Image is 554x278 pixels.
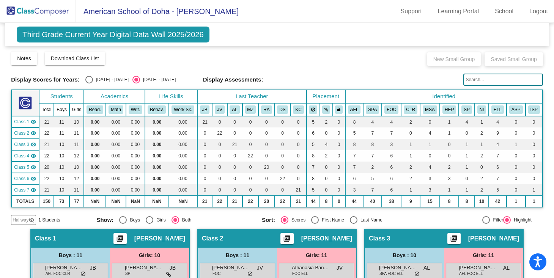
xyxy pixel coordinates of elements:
[106,184,126,196] td: 0.00
[258,162,274,173] td: 20
[69,103,84,116] th: Girls
[30,153,36,159] mat-icon: visibility
[227,173,242,184] td: 0
[129,105,142,114] button: Writ.
[363,184,382,196] td: 7
[526,184,543,196] td: 1
[148,105,166,114] button: Behav.
[169,127,197,139] td: 0.00
[526,150,543,162] td: 0
[212,162,227,173] td: 0
[363,139,382,150] td: 8
[258,173,274,184] td: 0
[463,74,543,86] input: Search...
[106,127,126,139] td: 0.00
[39,173,54,184] td: 22
[440,162,459,173] td: 2
[227,162,242,173] td: 0
[200,105,210,114] button: JB
[423,105,437,114] button: MSA
[382,139,401,150] td: 3
[261,105,272,114] button: RA
[197,90,307,103] th: Last Teacher
[440,139,459,150] td: 0
[145,90,197,103] th: Life Skills
[320,150,333,162] td: 2
[106,139,126,150] td: 0.00
[14,130,29,137] span: Class 2
[115,235,124,245] mat-icon: picture_as_pdf
[526,116,543,127] td: 0
[363,103,382,116] th: Spanish
[76,5,239,17] span: American School of Doha - [PERSON_NAME]
[363,116,382,127] td: 4
[212,103,227,116] th: Julie Venditti
[11,162,39,173] td: Renee Almy - No Class Name
[382,116,401,127] td: 4
[401,116,420,127] td: 2
[69,162,84,173] td: 10
[401,150,420,162] td: 1
[475,139,489,150] td: 1
[440,116,459,127] td: 1
[291,162,307,173] td: 0
[126,173,145,184] td: 0.00
[345,184,364,196] td: 3
[11,116,39,127] td: Jaimee Banks - No Class Name
[14,164,29,171] span: Class 5
[307,162,320,173] td: 7
[432,5,485,17] a: Learning Portal
[489,162,507,173] td: 6
[145,184,169,196] td: 0.00
[197,139,212,150] td: 0
[274,116,290,127] td: 0
[212,127,227,139] td: 22
[51,55,99,61] span: Download Class List
[126,184,145,196] td: 0.00
[126,150,145,162] td: 0.00
[84,150,106,162] td: 0.00
[489,5,519,17] a: School
[440,150,459,162] td: 0
[145,139,169,150] td: 0.00
[507,103,526,116] th: Accommodation Support Plan (ie visual, hearing impairment, anxiety)
[345,139,364,150] td: 8
[475,184,489,196] td: 2
[242,184,259,196] td: 0
[459,103,474,116] th: Parent is Staff Member
[307,116,320,127] td: 5
[145,127,169,139] td: 0.00
[320,139,333,150] td: 4
[345,162,364,173] td: 7
[39,184,54,196] td: 21
[291,139,307,150] td: 0
[106,150,126,162] td: 0.00
[420,127,440,139] td: 4
[307,127,320,139] td: 6
[106,162,126,173] td: 0.00
[30,119,36,125] mat-icon: visibility
[348,105,361,114] button: AFL
[420,103,440,116] th: Modern Standard Arabic
[420,162,440,173] td: 4
[227,116,242,127] td: 0
[459,116,474,127] td: 4
[169,173,197,184] td: 0.00
[30,176,36,182] mat-icon: visibility
[227,139,242,150] td: 21
[69,184,84,196] td: 11
[489,127,507,139] td: 9
[475,173,489,184] td: 2
[242,116,259,127] td: 0
[87,105,103,114] button: Read.
[363,127,382,139] td: 7
[145,116,169,127] td: 0.00
[17,55,31,61] span: Notes
[401,184,420,196] td: 1
[145,173,169,184] td: 0.00
[447,233,461,244] button: Print Students Details
[30,130,36,136] mat-icon: visibility
[245,105,256,114] button: MZ
[475,150,489,162] td: 2
[307,139,320,150] td: 5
